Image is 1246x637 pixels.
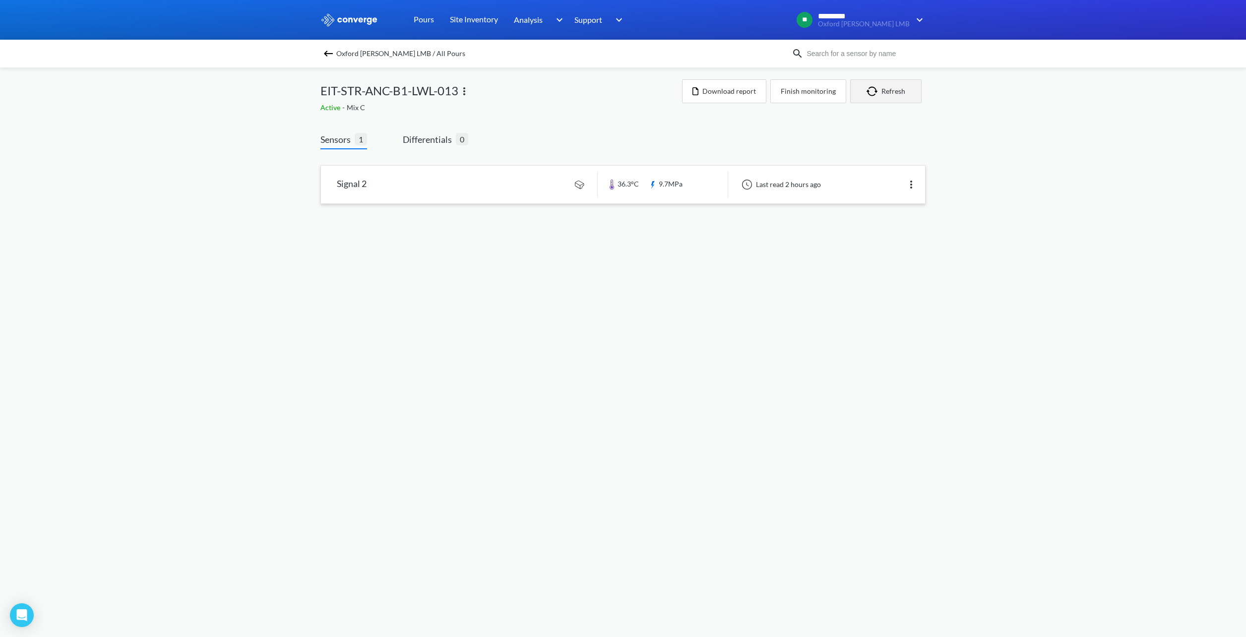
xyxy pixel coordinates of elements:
[905,179,917,191] img: more.svg
[320,102,682,113] div: Mix C
[320,13,378,26] img: logo_ewhite.svg
[804,48,924,59] input: Search for a sensor by name
[320,132,355,146] span: Sensors
[818,20,910,28] span: Oxford [PERSON_NAME] LMB
[910,14,926,26] img: downArrow.svg
[574,13,602,26] span: Support
[403,132,456,146] span: Differentials
[867,86,881,96] img: icon-refresh.svg
[692,87,698,95] img: icon-file.svg
[322,48,334,60] img: backspace.svg
[320,103,342,112] span: Active
[770,79,846,103] button: Finish monitoring
[792,48,804,60] img: icon-search.svg
[342,103,347,112] span: -
[456,133,468,145] span: 0
[355,133,367,145] span: 1
[10,603,34,627] div: Open Intercom Messenger
[336,47,465,61] span: Oxford [PERSON_NAME] LMB / All Pours
[682,79,766,103] button: Download report
[320,81,458,100] span: EIT-STR-ANC-B1-LWL-013
[458,85,470,97] img: more.svg
[514,13,543,26] span: Analysis
[609,14,625,26] img: downArrow.svg
[550,14,565,26] img: downArrow.svg
[850,79,922,103] button: Refresh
